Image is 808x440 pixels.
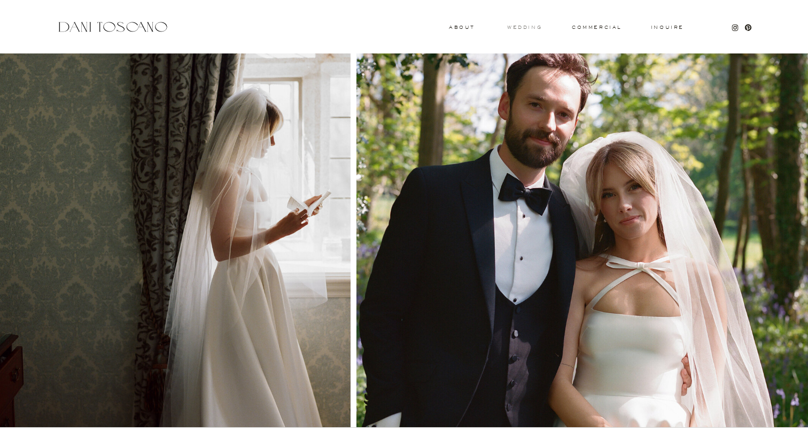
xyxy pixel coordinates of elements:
a: commercial [572,25,621,29]
a: wedding [507,25,542,29]
a: About [449,25,472,29]
a: Inquire [650,25,685,30]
